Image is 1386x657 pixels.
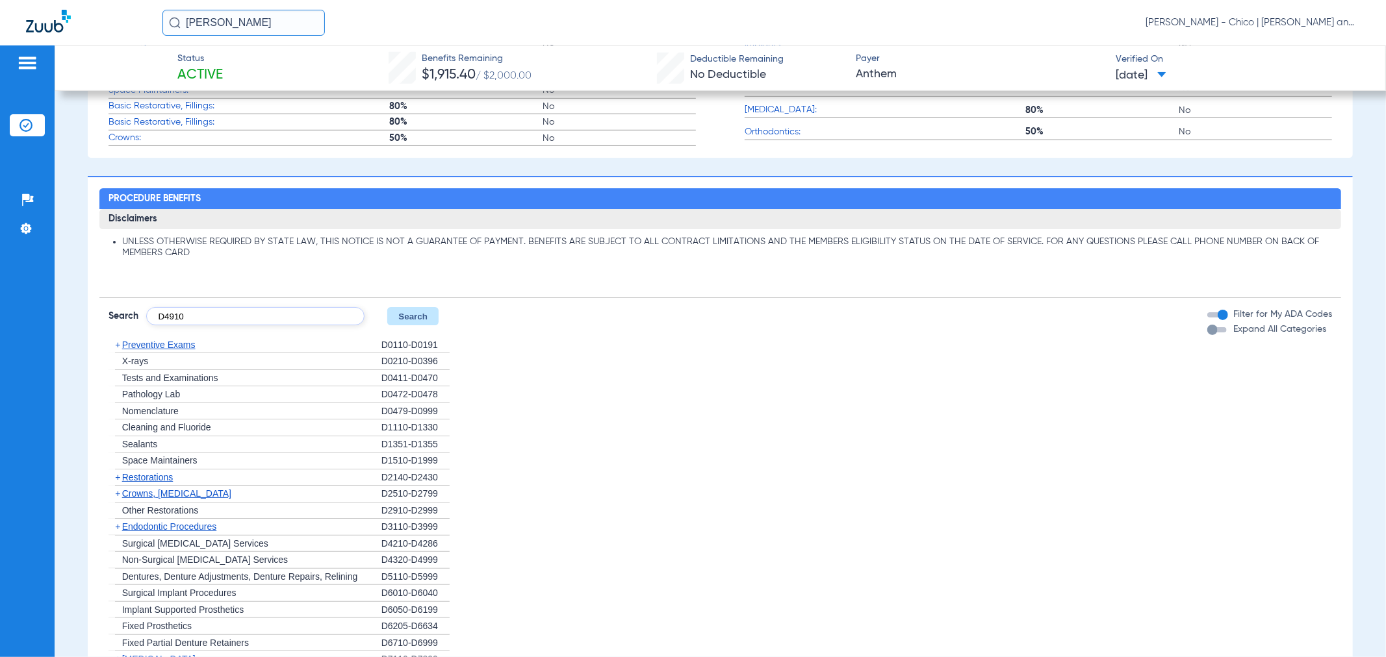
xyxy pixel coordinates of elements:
[169,17,181,29] img: Search Icon
[1179,104,1332,117] span: No
[122,356,148,366] span: X-rays
[122,422,211,432] span: Cleaning and Fluoride
[122,340,196,350] span: Preventive Exams
[122,389,181,399] span: Pathology Lab
[122,554,288,565] span: Non-Surgical [MEDICAL_DATA] Services
[381,452,450,469] div: D1510-D1999
[115,472,120,482] span: +
[745,103,872,117] span: [MEDICAL_DATA]:
[122,236,1333,259] li: UNLESS OTHERWISE REQUIRED BY STATE LAW, THIS NOTICE IS NOT A GUARANTEE OF PAYMENT. BENEFITS ARE S...
[122,638,249,648] span: Fixed Partial Denture Retainers
[387,307,439,325] button: Search
[381,536,450,552] div: D4210-D4286
[543,116,696,129] span: No
[381,486,450,502] div: D2510-D2799
[115,340,120,350] span: +
[177,52,223,66] span: Status
[115,488,120,499] span: +
[122,505,199,515] span: Other Restorations
[177,66,223,84] span: Active
[1025,125,1179,138] span: 50%
[543,100,696,113] span: No
[122,604,244,615] span: Implant Supported Prosthetics
[109,116,236,129] span: Basic Restorative, Fillings:
[1179,125,1332,138] span: No
[381,386,450,403] div: D0472-D0478
[389,116,543,129] span: 80%
[856,52,1105,66] span: Payer
[381,337,450,354] div: D0110-D0191
[381,569,450,586] div: D5110-D5999
[690,69,766,81] span: No Deductible
[543,132,696,145] span: No
[17,55,38,71] img: hamburger-icon
[381,502,450,519] div: D2910-D2999
[122,521,217,532] span: Endodontic Procedures
[162,10,325,36] input: Search for patients
[122,588,237,598] span: Surgical Implant Procedures
[1116,53,1365,66] span: Verified On
[122,538,268,549] span: Surgical [MEDICAL_DATA] Services
[422,68,476,82] span: $1,915.40
[99,209,1342,230] h3: Disclaimers
[26,10,71,32] img: Zuub Logo
[381,419,450,436] div: D1110-D1330
[99,188,1342,209] h2: Procedure Benefits
[476,71,532,81] span: / $2,000.00
[146,307,365,325] input: Search by ADA code or keyword…
[1321,595,1386,657] iframe: Chat Widget
[1231,308,1332,321] label: Filter for My ADA Codes
[1116,68,1166,84] span: [DATE]
[381,585,450,602] div: D6010-D6040
[122,488,231,499] span: Crowns, [MEDICAL_DATA]
[1233,325,1326,334] span: Expand All Categories
[109,99,236,113] span: Basic Restorative, Fillings:
[115,521,120,532] span: +
[381,403,450,420] div: D0479-D0999
[856,66,1105,82] span: Anthem
[389,100,543,113] span: 80%
[381,519,450,536] div: D3110-D3999
[122,439,157,449] span: Sealants
[381,602,450,619] div: D6050-D6199
[122,373,218,383] span: Tests and Examinations
[381,353,450,370] div: D0210-D0396
[381,469,450,486] div: D2140-D2430
[122,571,358,582] span: Dentures, Denture Adjustments, Denture Repairs, Relining
[1146,16,1360,29] span: [PERSON_NAME] - Chico | [PERSON_NAME] and [PERSON_NAME] Dental Group
[122,406,179,416] span: Nomenclature
[381,552,450,569] div: D4320-D4999
[122,472,173,482] span: Restorations
[1025,104,1179,117] span: 80%
[422,52,532,66] span: Benefits Remaining
[381,618,450,635] div: D6205-D6634
[381,635,450,652] div: D6710-D6999
[381,436,450,453] div: D1351-D1355
[381,370,450,387] div: D0411-D0470
[122,621,192,631] span: Fixed Prosthetics
[389,132,543,145] span: 50%
[690,53,784,66] span: Deductible Remaining
[109,310,138,323] span: Search
[745,125,872,139] span: Orthodontics:
[122,455,198,465] span: Space Maintainers
[109,131,236,145] span: Crowns:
